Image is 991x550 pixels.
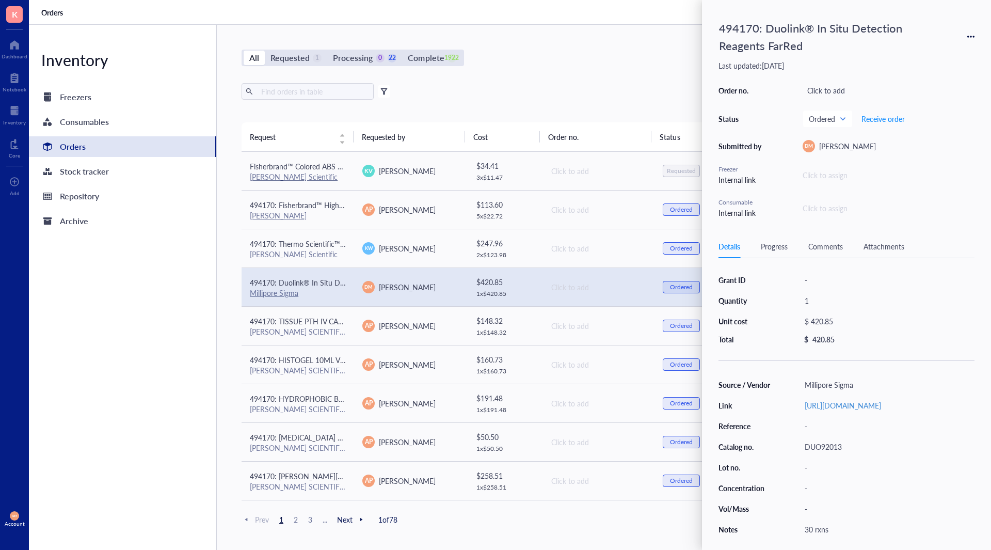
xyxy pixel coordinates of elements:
div: $ 148.32 [476,315,534,326]
div: $ 258.51 [476,470,534,481]
span: [PERSON_NAME] [379,437,436,447]
div: Click to add [551,436,646,448]
div: $ 247.96 [476,238,534,249]
span: AP [365,437,373,447]
div: $ 50.50 [476,431,534,443]
th: Requested by [354,122,466,151]
span: [PERSON_NAME] [379,166,436,176]
div: Freezer [718,165,765,174]
div: Last updated: [DATE] [718,61,974,70]
span: AP [365,321,373,331]
div: [PERSON_NAME] SCIENTIFIC COMPANY LLC [250,482,346,491]
div: Click to add [551,165,646,177]
div: 1 [800,293,974,308]
span: [PERSON_NAME] [379,321,436,331]
div: Orders [60,139,86,154]
span: 494170: TISSUE PTH IV CASS GRN 1000/CS [250,316,394,326]
a: Repository [29,186,216,207]
span: 3 [304,515,316,524]
div: Ordered [670,206,693,214]
div: Click to add [551,204,646,215]
th: Order no. [540,122,652,151]
div: Click to assign [803,169,974,181]
div: Complete [408,51,444,65]
input: Find orders in table [257,84,370,99]
span: Prev [242,515,269,524]
div: segmented control [242,50,464,66]
span: KV [365,166,373,175]
td: Click to add [542,384,654,422]
span: [PERSON_NAME] [819,141,876,151]
div: Click to add [551,243,646,254]
div: Click to add [551,398,646,409]
div: Add [10,190,20,196]
div: Millipore Sigma [800,378,974,392]
span: [PERSON_NAME] [379,243,436,254]
span: 2 [290,515,302,524]
div: Quantity [718,296,771,305]
td: Click to add [542,500,654,539]
div: Order no. [718,86,765,95]
div: Stock tracker [60,164,109,179]
div: 30 rxns [800,522,974,537]
div: Click to add [803,83,974,98]
div: 1 x $ 148.32 [476,328,534,337]
div: Comments [808,241,843,252]
div: 1 [313,54,322,62]
th: Cost [465,122,539,151]
div: Click to add [551,359,646,370]
div: - [800,460,974,475]
td: Click to add [542,152,654,191]
div: $ 160.73 [476,354,534,365]
span: DM [12,514,17,517]
th: Status [651,122,726,151]
div: Vol/Mass [718,504,771,513]
div: $ 420.85 [476,276,534,288]
div: Grant ID [718,275,771,285]
a: Millipore Sigma [250,288,298,298]
div: Notebook [3,86,26,92]
a: Dashboard [2,37,27,59]
div: Source / Vendor [718,380,771,389]
th: Request [242,122,354,151]
div: 3 x $ 11.47 [476,174,534,182]
div: $ 191.48 [476,392,534,404]
a: [PERSON_NAME] Scientific [250,171,338,182]
div: Ordered [670,283,693,291]
div: $ [804,335,808,344]
div: Catalog no. [718,442,771,451]
div: Internal link [718,207,765,218]
span: AP [365,205,373,214]
div: 5 x $ 22.72 [476,212,534,221]
span: DM [365,284,373,291]
div: [PERSON_NAME] SCIENTIFIC COMPANY LLC [250,404,346,414]
td: Click to add [542,268,654,306]
div: Inventory [3,119,26,125]
div: Click to add [551,281,646,293]
span: KW [364,245,373,252]
div: [PERSON_NAME] SCIENTIFIC COMPANY LLC [250,443,346,452]
div: Ordered [670,399,693,407]
span: K [12,8,18,21]
div: Consumable [718,198,765,207]
span: 494170: [MEDICAL_DATA] BULK 10PCT NBF 5GAL [250,432,415,443]
div: - [800,273,974,287]
a: Orders [29,136,216,157]
span: [PERSON_NAME] [379,476,436,486]
span: 494170: Duolink® In Situ Detection Reagents FarRed [250,277,422,288]
a: [URL][DOMAIN_NAME] [805,400,881,411]
div: Ordered [670,244,693,253]
span: Request [250,131,333,143]
div: Internal link [718,174,765,185]
div: 1 x $ 160.73 [476,367,534,375]
a: Inventory [3,103,26,125]
div: 22 [388,54,396,62]
div: Requested [270,51,310,65]
div: Reference [718,421,771,431]
div: $ 420.85 [800,314,970,328]
span: Next [337,515,366,524]
div: 420.85 [812,335,835,344]
div: Unit cost [718,317,771,326]
div: Requested [667,167,696,175]
div: - [800,501,974,516]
